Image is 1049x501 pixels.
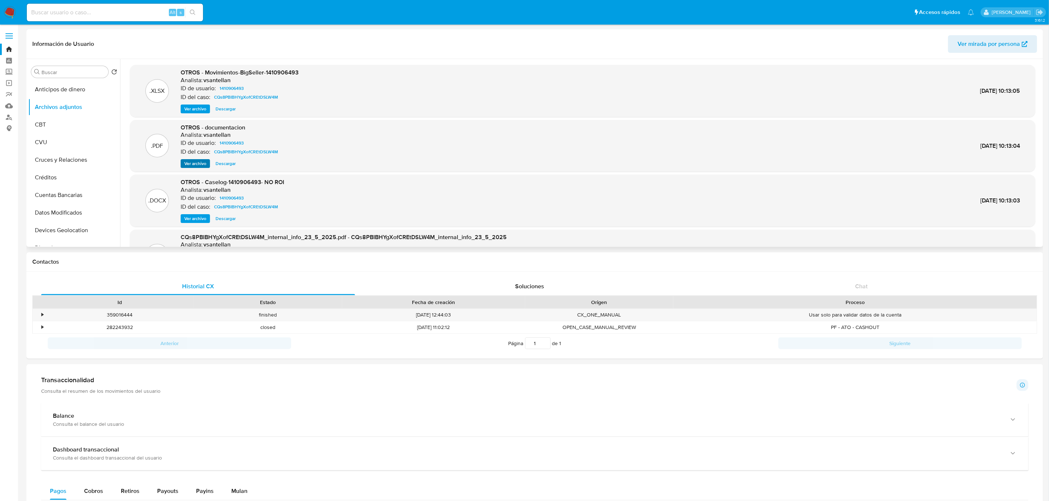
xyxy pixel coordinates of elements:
div: 282243932 [46,321,194,333]
a: 1410906493 [217,139,247,147]
span: Soluciones [515,282,544,290]
span: OTROS - Movimientos-BigSeller-1410906493 [181,68,299,77]
button: Ver archivo [181,105,210,113]
a: Notificaciones [968,9,974,15]
button: Volver al orden por defecto [111,69,117,77]
p: ID del caso: [181,203,210,211]
span: Ver archivo [184,105,206,113]
div: Usar solo para validar datos de la cuenta [673,309,1037,321]
span: CQs8PBIBHYgXofCREtDSLW4M_internal_info_23_5_2025.pdf - CQs8PBIBHYgXofCREtDSLW4M_internal_info_23_... [181,233,507,241]
button: Siguiente [778,337,1022,349]
h6: vsantellan [203,186,231,194]
button: Descargar [212,105,239,113]
input: Buscar usuario o caso... [27,8,203,17]
span: Descargar [216,105,236,113]
div: • [41,311,43,318]
button: Anterior [48,337,291,349]
div: • [41,324,43,331]
p: ID del caso: [181,94,210,101]
span: CQs8PBIBHYgXofCREtDSLW4M [214,147,278,156]
span: Accesos rápidos [919,8,961,16]
a: CQs8PBIBHYgXofCREtDSLW4M [211,93,281,102]
span: OTROS - documentacion [181,123,245,132]
span: Historial CX [182,282,214,290]
button: Anticipos de dinero [28,81,120,98]
p: .DOCX [148,197,166,205]
span: s [180,9,182,16]
div: finished [194,309,342,321]
h6: vsantellan [203,241,231,248]
span: Ver archivo [184,215,206,222]
div: OPEN_CASE_MANUAL_REVIEW [525,321,673,333]
div: Fecha de creación [347,299,520,306]
span: CQs8PBIBHYgXofCREtDSLW4M [214,202,278,211]
p: ID del caso: [181,148,210,156]
input: Buscar [41,69,105,76]
button: Ver mirada por persona [948,35,1037,53]
button: CBT [28,116,120,134]
span: 1 [560,340,561,347]
p: Analista: [181,77,203,84]
p: .XLSX [150,87,165,95]
a: 1410906493 [217,84,247,93]
button: Cruces y Relaciones [28,151,120,169]
a: Salir [1036,8,1043,16]
button: CVU [28,134,120,151]
p: Analista: [181,241,203,248]
h1: Información de Usuario [32,40,94,48]
button: Ver archivo [181,214,210,223]
span: Página de [509,337,561,349]
span: 1410906493 [220,84,244,93]
button: Direcciones [28,239,120,257]
p: .PDF [151,142,163,150]
button: Ver archivo [181,159,210,168]
span: 1410906493 [220,139,244,147]
div: Id [51,299,189,306]
p: ID de usuario: [181,85,216,92]
div: Origen [530,299,668,306]
a: 1410906493 [217,194,247,202]
div: PF - ATO - CASHOUT [673,321,1037,333]
p: Analista: [181,186,203,194]
div: [DATE] 12:44:03 [342,309,525,321]
div: Proceso [679,299,1032,306]
p: Analista: [181,131,203,139]
span: Chat [855,282,868,290]
button: Descargar [212,159,239,168]
span: Alt [170,9,176,16]
button: search-icon [185,7,200,18]
div: CX_ONE_MANUAL [525,309,673,321]
span: [DATE] 10:13:04 [980,142,1020,150]
a: CQs8PBIBHYgXofCREtDSLW4M [211,202,281,211]
div: Estado [199,299,337,306]
span: Ver archivo [184,160,206,167]
div: [DATE] 11:02:12 [342,321,525,333]
p: ID de usuario: [181,194,216,202]
a: CQs8PBIBHYgXofCREtDSLW4M [211,147,281,156]
h6: vsantellan [203,77,231,84]
div: closed [194,321,342,333]
div: 359016444 [46,309,194,321]
button: Cuentas Bancarias [28,186,120,204]
span: Descargar [216,215,236,222]
button: Buscar [34,69,40,75]
span: 1410906493 [220,194,244,202]
button: Créditos [28,169,120,186]
p: eliana.eguerrero@mercadolibre.com [992,9,1033,16]
span: CQs8PBIBHYgXofCREtDSLW4M [214,93,278,102]
span: Ver mirada por persona [958,35,1020,53]
button: Archivos adjuntos [28,98,120,116]
button: Descargar [212,214,239,223]
button: Datos Modificados [28,204,120,222]
span: OTROS - Caselog-1410906493- NO ROI [181,178,284,186]
span: Descargar [216,160,236,167]
button: Devices Geolocation [28,222,120,239]
p: ID de usuario: [181,139,216,147]
h1: Contactos [32,258,1037,266]
h6: vsantellan [203,131,231,139]
span: [DATE] 10:13:03 [980,196,1020,205]
span: [DATE] 10:13:05 [980,87,1020,95]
